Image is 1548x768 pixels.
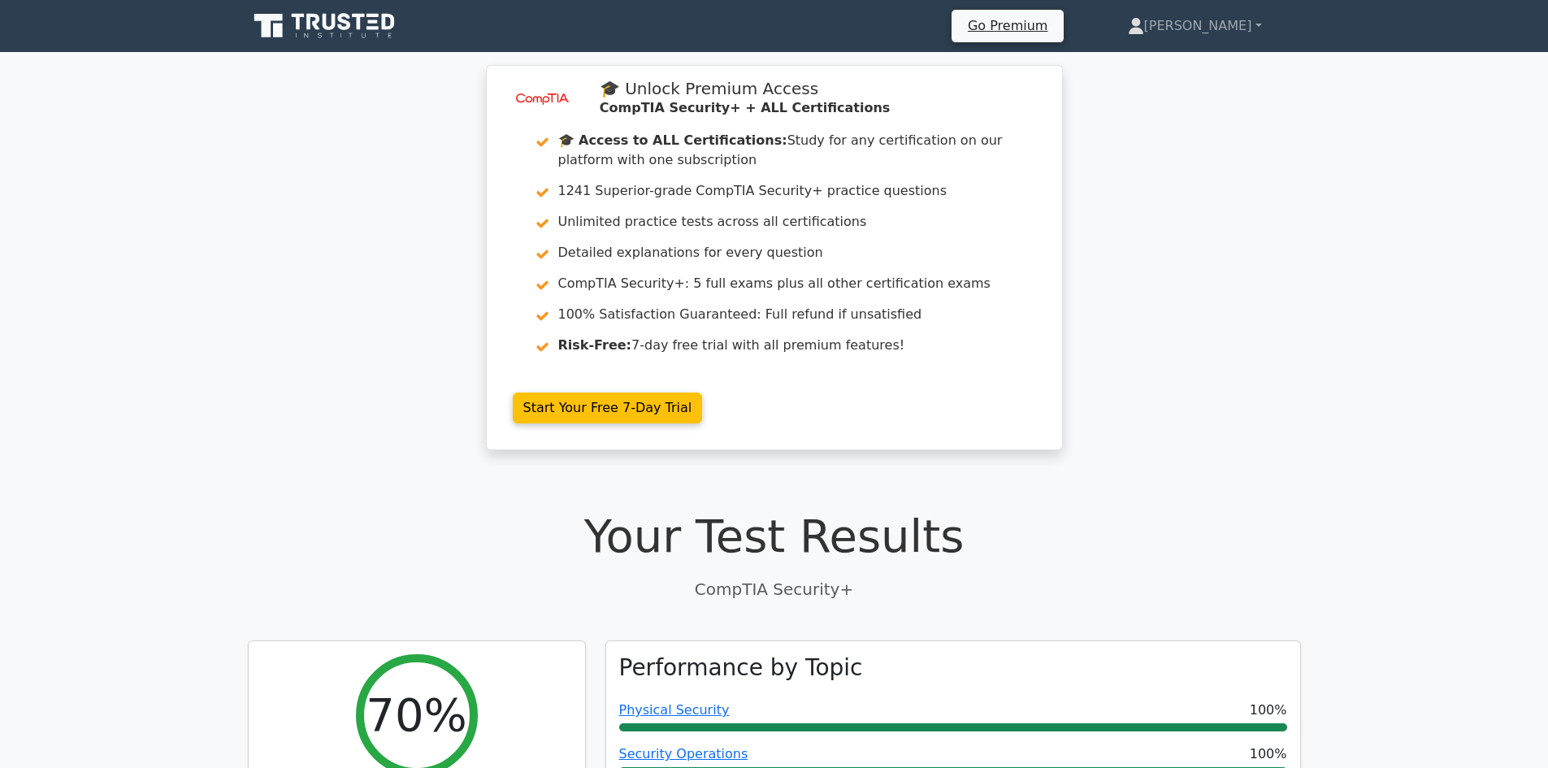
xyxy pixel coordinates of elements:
[619,702,730,718] a: Physical Security
[1089,10,1301,42] a: [PERSON_NAME]
[248,577,1301,601] p: CompTIA Security+
[619,654,863,682] h3: Performance by Topic
[248,509,1301,563] h1: Your Test Results
[958,15,1057,37] a: Go Premium
[619,746,748,761] a: Security Operations
[1250,701,1287,720] span: 100%
[1250,744,1287,764] span: 100%
[366,688,466,742] h2: 70%
[513,393,703,423] a: Start Your Free 7-Day Trial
